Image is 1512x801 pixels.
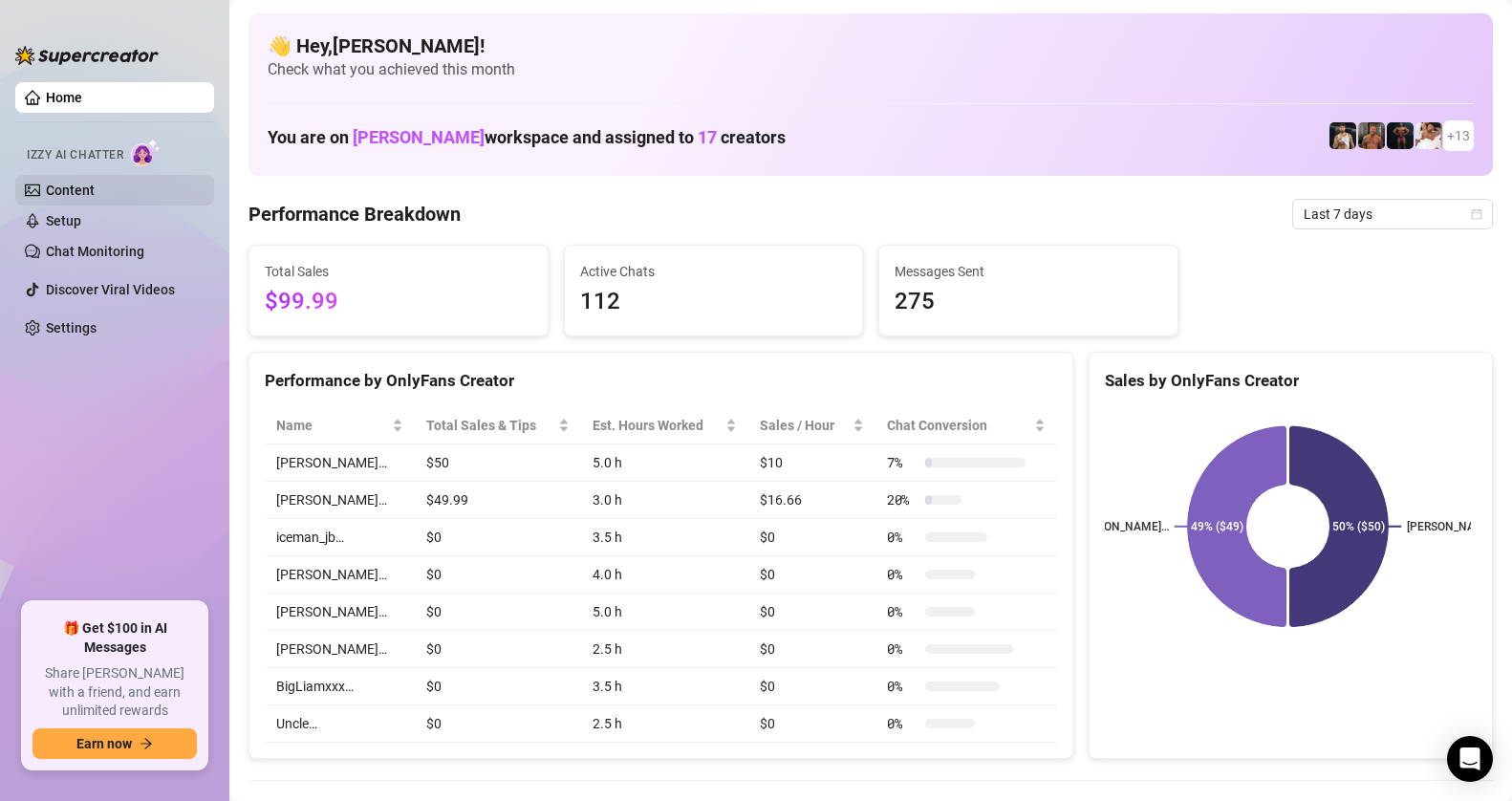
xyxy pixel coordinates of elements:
[581,482,748,519] td: 3.0 h
[748,705,875,743] td: $0
[46,183,95,198] a: Content
[1447,736,1493,782] div: Open Intercom Messenger
[580,284,848,320] span: 112
[887,489,918,510] span: 20 %
[248,201,461,227] h4: Performance Breakdown
[581,705,748,743] td: 2.5 h
[32,619,197,657] span: 🎁 Get $100 in AI Messages
[748,407,875,444] th: Sales / Hour
[887,639,918,660] span: 0 %
[15,46,159,65] img: logo-BBDzfeDw.svg
[27,146,123,164] span: Izzy AI Chatter
[593,415,722,436] div: Est. Hours Worked
[581,631,748,668] td: 2.5 h
[1358,122,1385,149] img: BigLiamxxx
[895,261,1162,282] span: Messages Sent
[415,705,581,743] td: $0
[46,244,144,259] a: Chat Monitoring
[265,556,415,594] td: [PERSON_NAME]…
[131,139,161,166] img: AI Chatter
[268,59,1474,80] span: Check what you achieved this month
[895,284,1162,320] span: 275
[32,728,197,759] button: Earn nowarrow-right
[415,444,581,482] td: $50
[415,594,581,631] td: $0
[581,594,748,631] td: 5.0 h
[415,668,581,705] td: $0
[581,668,748,705] td: 3.5 h
[698,127,717,147] span: 17
[580,261,848,282] span: Active Chats
[1105,368,1477,394] div: Sales by OnlyFans Creator
[265,261,532,282] span: Total Sales
[415,519,581,556] td: $0
[748,631,875,668] td: $0
[268,32,1474,59] h4: 👋 Hey, [PERSON_NAME] !
[887,564,918,585] span: 0 %
[748,519,875,556] td: $0
[265,407,415,444] th: Name
[415,631,581,668] td: $0
[46,90,82,105] a: Home
[1329,122,1356,149] img: Chris
[265,705,415,743] td: Uncle…
[140,737,153,750] span: arrow-right
[748,556,875,594] td: $0
[265,368,1057,394] div: Performance by OnlyFans Creator
[276,415,388,436] span: Name
[32,664,197,721] span: Share [PERSON_NAME] with a friend, and earn unlimited rewards
[426,415,554,436] span: Total Sales & Tips
[887,452,918,473] span: 7 %
[748,444,875,482] td: $10
[887,713,918,734] span: 0 %
[1304,200,1481,228] span: Last 7 days
[415,556,581,594] td: $0
[748,482,875,519] td: $16.66
[887,676,918,697] span: 0 %
[46,320,97,336] a: Settings
[887,601,918,622] span: 0 %
[353,127,485,147] span: [PERSON_NAME]
[581,556,748,594] td: 4.0 h
[581,444,748,482] td: 5.0 h
[1407,520,1502,533] text: [PERSON_NAME]…
[760,415,848,436] span: Sales / Hour
[875,407,1057,444] th: Chat Conversion
[265,631,415,668] td: [PERSON_NAME]…
[1447,125,1470,146] span: + 13
[46,282,175,297] a: Discover Viral Videos
[581,519,748,556] td: 3.5 h
[265,284,532,320] span: $99.99
[748,594,875,631] td: $0
[46,213,81,228] a: Setup
[265,668,415,705] td: BigLiamxxx…
[1387,122,1414,149] img: Muscled
[265,444,415,482] td: [PERSON_NAME]…
[415,407,581,444] th: Total Sales & Tips
[265,594,415,631] td: [PERSON_NAME]…
[748,668,875,705] td: $0
[1471,208,1482,220] span: calendar
[265,519,415,556] td: iceman_jb…
[1415,122,1442,149] img: Jake
[265,482,415,519] td: [PERSON_NAME]…
[887,415,1030,436] span: Chat Conversion
[415,482,581,519] td: $49.99
[1072,520,1168,533] text: [PERSON_NAME]…
[76,736,132,751] span: Earn now
[268,127,786,148] h1: You are on workspace and assigned to creators
[887,527,918,548] span: 0 %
